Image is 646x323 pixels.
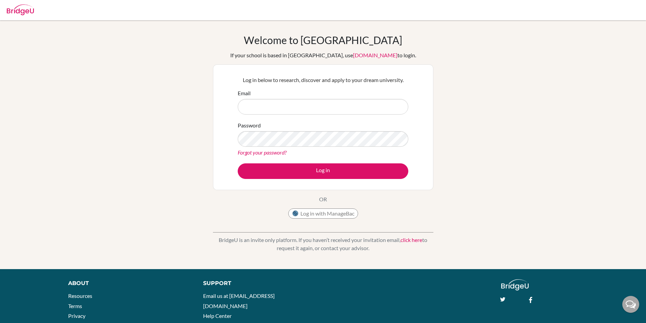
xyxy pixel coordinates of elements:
a: Resources [68,292,92,299]
a: Forgot your password? [238,149,287,156]
div: About [68,279,188,287]
p: Log in below to research, discover and apply to your dream university. [238,76,408,84]
a: Email us at [EMAIL_ADDRESS][DOMAIN_NAME] [203,292,275,309]
a: Help Center [203,312,232,319]
div: Support [203,279,315,287]
img: logo_white@2x-f4f0deed5e89b7ecb1c2cc34c3e3d731f90f0f143d5ea2071677605dd97b5244.png [501,279,529,290]
a: Terms [68,303,82,309]
p: OR [319,195,327,203]
button: Log in [238,163,408,179]
button: Log in with ManageBac [288,208,358,219]
span: Help [15,5,29,11]
label: Email [238,89,251,97]
label: Password [238,121,261,129]
a: Privacy [68,312,85,319]
h1: Welcome to [GEOGRAPHIC_DATA] [244,34,402,46]
p: BridgeU is an invite only platform. If you haven’t received your invitation email, to request it ... [213,236,433,252]
img: Bridge-U [7,4,34,15]
a: click here [400,237,422,243]
a: [DOMAIN_NAME] [353,52,397,58]
div: If your school is based in [GEOGRAPHIC_DATA], use to login. [230,51,416,59]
